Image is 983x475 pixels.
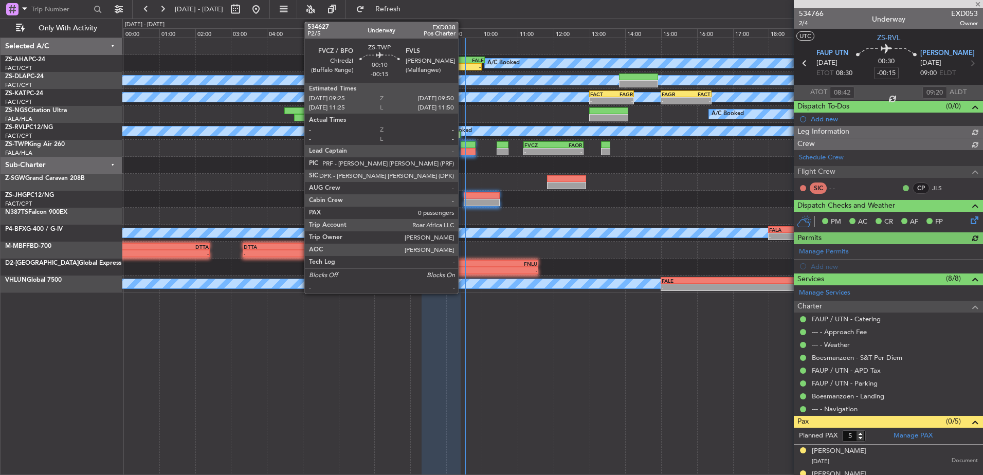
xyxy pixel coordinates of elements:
[381,74,401,80] div: CHAP
[951,8,978,19] span: EXD053
[662,91,686,97] div: FAGR
[410,28,446,38] div: 08:00
[812,379,878,388] a: FAUP / UTN - Parking
[799,431,838,441] label: Planned PAX
[31,2,90,17] input: Trip Number
[195,28,231,38] div: 02:00
[946,416,961,427] span: (0/5)
[799,8,824,19] span: 534766
[355,132,385,138] div: 06:26 Z
[5,90,43,97] a: ZS-KATPC-24
[352,193,382,199] div: FAPE
[858,217,867,227] span: AC
[385,132,415,138] div: 08:11 Z
[946,101,961,112] span: (0/0)
[351,1,413,17] button: Refresh
[797,273,824,285] span: Services
[878,57,895,67] span: 00:30
[5,124,26,131] span: ZS-RVL
[920,48,975,59] span: [PERSON_NAME]
[5,74,44,80] a: ZS-DLAPC-24
[5,277,62,283] a: VHLUNGlobal 7500
[812,327,867,336] a: --- - Approach Fee
[611,91,633,97] div: FAGR
[244,244,292,250] div: DTTA
[357,125,384,131] div: FACT
[5,141,28,148] span: ZS-TWP
[686,98,711,104] div: -
[816,68,833,79] span: ETOT
[733,28,769,38] div: 17:00
[244,250,292,257] div: -
[952,456,978,465] span: Document
[367,6,410,13] span: Refresh
[797,200,895,212] span: Dispatch Checks and Weather
[487,56,520,71] div: A/C Booked
[811,115,978,123] div: Add new
[812,340,850,349] a: --- - Weather
[5,149,32,157] a: FALA/HLA
[769,28,805,38] div: 18:00
[5,81,32,89] a: FACT/CPT
[5,124,53,131] a: ZS-RVLPC12/NG
[797,416,809,428] span: Pax
[59,244,209,250] div: DTTA
[401,81,421,87] div: -
[590,91,612,97] div: FACT
[797,301,822,313] span: Charter
[812,405,858,413] a: --- - Navigation
[910,217,918,227] span: AF
[5,192,27,198] span: ZS-JHG
[5,132,32,140] a: FACT/CPT
[474,261,537,267] div: FNLU
[231,28,267,38] div: 03:00
[159,28,195,38] div: 01:00
[812,315,881,323] a: FAUP / UTN - Catering
[590,98,612,104] div: -
[5,277,27,283] span: VHLUN
[321,193,352,199] div: FACT
[799,19,824,28] span: 2/4
[444,64,481,70] div: -
[5,226,63,232] a: P4-BFXG-400 / G-IV
[884,217,893,227] span: CR
[5,141,65,148] a: ZS-TWPKing Air 260
[920,68,937,79] span: 09:00
[5,243,30,249] span: M-MBFF
[5,260,121,266] a: D2-[GEOGRAPHIC_DATA]Global Express
[374,28,410,38] div: 07:00
[414,149,441,155] div: 08:53 Z
[384,142,409,148] div: FALA
[812,446,866,456] div: [PERSON_NAME]
[894,431,933,441] a: Manage PAX
[611,98,633,104] div: -
[686,91,711,97] div: FACT
[339,28,375,38] div: 06:00
[59,250,209,257] div: -
[769,227,837,233] div: FALA
[5,107,67,114] a: ZS-NGSCitation Ultra
[5,260,79,266] span: D2-[GEOGRAPHIC_DATA]
[796,31,814,41] button: UTC
[799,288,850,298] a: Manage Services
[292,244,340,250] div: EGCC
[5,98,32,106] a: FACT/CPT
[816,48,848,59] span: FAUP UTN
[5,192,54,198] a: ZS-JHGPC12/NG
[554,28,590,38] div: 12:00
[408,64,444,70] div: 07:55 Z
[381,81,401,87] div: -
[123,28,159,38] div: 00:00
[5,200,32,208] a: FACT/CPT
[352,199,382,206] div: -
[5,209,67,215] a: N387TSFalcon 900EX
[27,25,108,32] span: Only With Activity
[812,458,829,465] span: [DATE]
[950,87,967,98] span: ALDT
[411,261,474,267] div: FALA
[662,278,886,284] div: FALE
[267,28,303,38] div: 04:00
[524,142,553,148] div: FVCZ
[872,14,905,25] div: Underway
[5,115,32,123] a: FALA/HLA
